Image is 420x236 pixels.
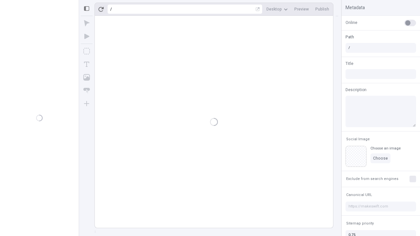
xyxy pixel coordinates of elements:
span: Sitemap priority [346,221,374,226]
button: Text [81,58,93,70]
button: Social Image [345,135,371,143]
div: / [110,7,112,12]
span: Preview [294,7,309,12]
button: Image [81,71,93,83]
button: Preview [292,4,311,14]
span: Description [346,87,367,93]
button: Box [81,45,93,57]
button: Exclude from search engines [345,175,400,183]
span: Social Image [346,137,370,142]
span: Canonical URL [346,192,372,197]
button: Canonical URL [345,191,373,199]
button: Sitemap priority [345,220,375,227]
div: Choose an image [370,146,401,151]
span: Desktop [266,7,282,12]
span: Choose [373,156,388,161]
span: Online [346,20,357,26]
button: Choose [370,153,390,163]
input: https://makeswift.com [346,202,416,211]
span: Path [346,34,354,40]
span: Exclude from search engines [346,176,398,181]
button: Publish [313,4,332,14]
span: Publish [315,7,329,12]
button: Desktop [264,4,290,14]
button: Button [81,85,93,96]
span: Title [346,61,353,67]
